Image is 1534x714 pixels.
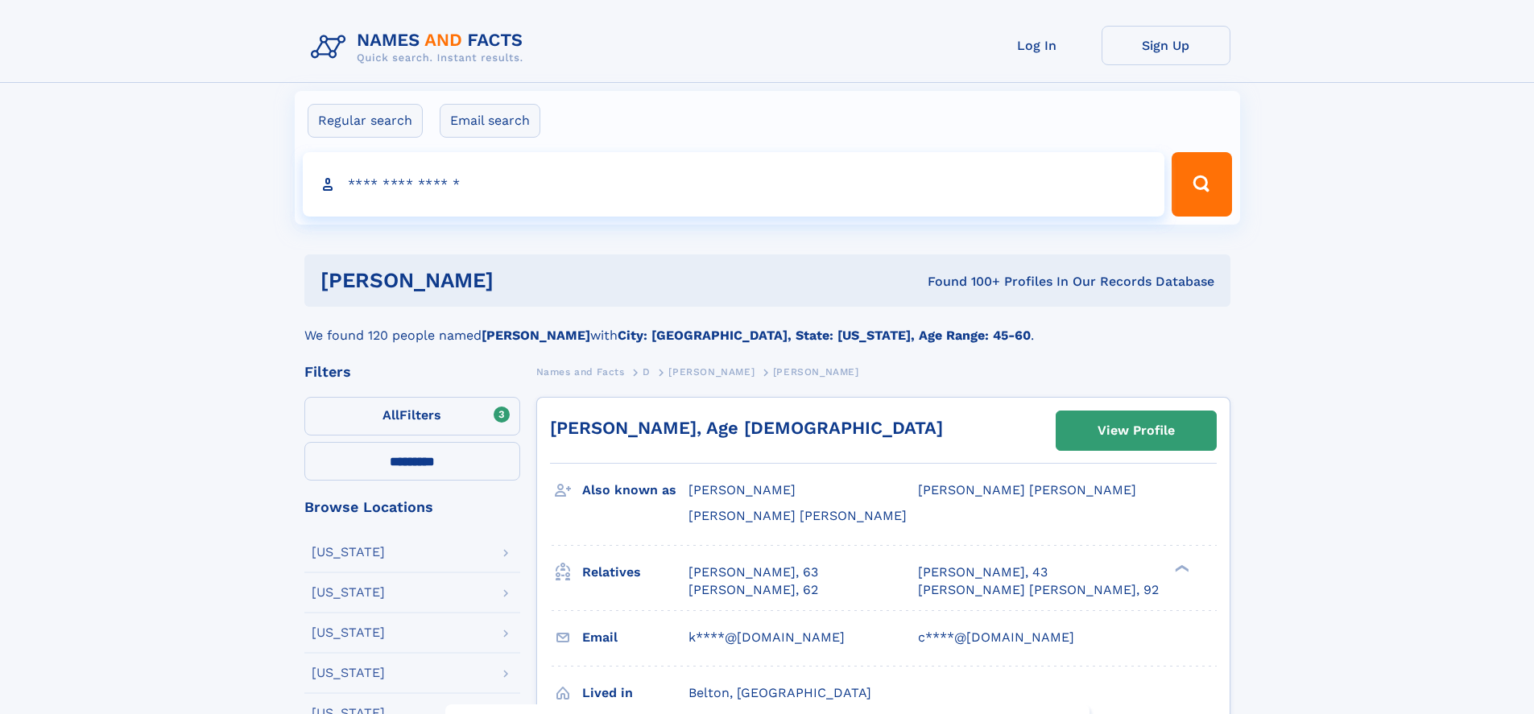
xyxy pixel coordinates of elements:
[303,152,1165,217] input: search input
[618,328,1031,343] b: City: [GEOGRAPHIC_DATA], State: [US_STATE], Age Range: 45-60
[536,361,625,382] a: Names and Facts
[688,563,818,581] a: [PERSON_NAME], 63
[312,626,385,639] div: [US_STATE]
[773,366,859,378] span: [PERSON_NAME]
[582,477,688,504] h3: Also known as
[643,361,651,382] a: D
[1171,563,1190,573] div: ❯
[688,685,871,700] span: Belton, [GEOGRAPHIC_DATA]
[304,500,520,514] div: Browse Locations
[304,397,520,435] label: Filters
[582,559,688,586] h3: Relatives
[440,104,540,138] label: Email search
[582,624,688,651] h3: Email
[688,581,818,599] a: [PERSON_NAME], 62
[304,307,1230,345] div: We found 120 people named with .
[312,546,385,559] div: [US_STATE]
[973,26,1102,65] a: Log In
[918,581,1159,599] a: [PERSON_NAME] [PERSON_NAME], 92
[312,667,385,679] div: [US_STATE]
[1056,411,1216,450] a: View Profile
[668,366,755,378] span: [PERSON_NAME]
[482,328,590,343] b: [PERSON_NAME]
[382,407,399,423] span: All
[308,104,423,138] label: Regular search
[688,482,796,497] span: [PERSON_NAME]
[918,563,1048,581] a: [PERSON_NAME], 43
[304,365,520,379] div: Filters
[668,361,755,382] a: [PERSON_NAME]
[643,366,651,378] span: D
[320,270,711,291] h1: [PERSON_NAME]
[1172,152,1231,217] button: Search Button
[582,679,688,707] h3: Lived in
[918,482,1136,497] span: [PERSON_NAME] [PERSON_NAME]
[304,26,536,69] img: Logo Names and Facts
[1098,412,1175,449] div: View Profile
[312,586,385,599] div: [US_STATE]
[710,273,1214,291] div: Found 100+ Profiles In Our Records Database
[1102,26,1230,65] a: Sign Up
[688,508,907,523] span: [PERSON_NAME] [PERSON_NAME]
[550,418,943,438] a: [PERSON_NAME], Age [DEMOGRAPHIC_DATA]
